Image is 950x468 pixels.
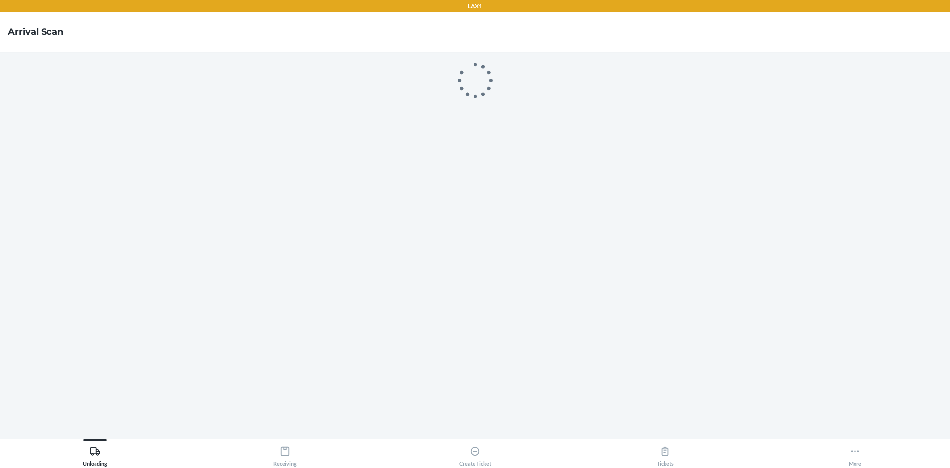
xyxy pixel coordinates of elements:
div: Unloading [83,442,107,467]
div: Tickets [657,442,674,467]
button: Receiving [190,439,380,467]
div: Create Ticket [459,442,491,467]
div: Receiving [273,442,297,467]
button: Tickets [570,439,760,467]
h4: Arrival Scan [8,25,63,38]
p: LAX1 [468,2,482,11]
button: Create Ticket [380,439,570,467]
div: More [849,442,861,467]
button: More [760,439,950,467]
